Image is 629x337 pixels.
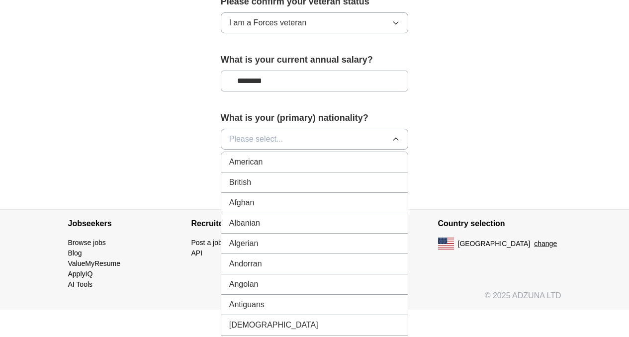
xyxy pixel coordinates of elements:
span: Afghan [229,197,255,209]
span: Algerian [229,238,259,250]
span: American [229,156,263,168]
span: Andorran [229,258,262,270]
img: US flag [438,238,454,250]
a: Post a job [191,239,222,247]
button: I am a Forces veteran [221,12,409,33]
a: AI Tools [68,280,93,288]
a: ValueMyResume [68,259,121,267]
label: What is your (primary) nationality? [221,111,409,125]
span: Antiguans [229,299,265,311]
span: [GEOGRAPHIC_DATA] [458,239,531,249]
span: [DEMOGRAPHIC_DATA] [229,319,318,331]
a: ApplyIQ [68,270,93,278]
h4: Country selection [438,210,561,238]
a: Browse jobs [68,239,106,247]
span: Angolan [229,278,259,290]
button: Please select... [221,129,409,150]
div: © 2025 ADZUNA LTD [60,290,569,310]
button: change [534,239,557,249]
a: API [191,249,203,257]
span: Please select... [229,133,283,145]
span: I am a Forces veteran [229,17,307,29]
span: British [229,176,251,188]
a: Blog [68,249,82,257]
label: What is your current annual salary? [221,53,409,67]
span: Albanian [229,217,260,229]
